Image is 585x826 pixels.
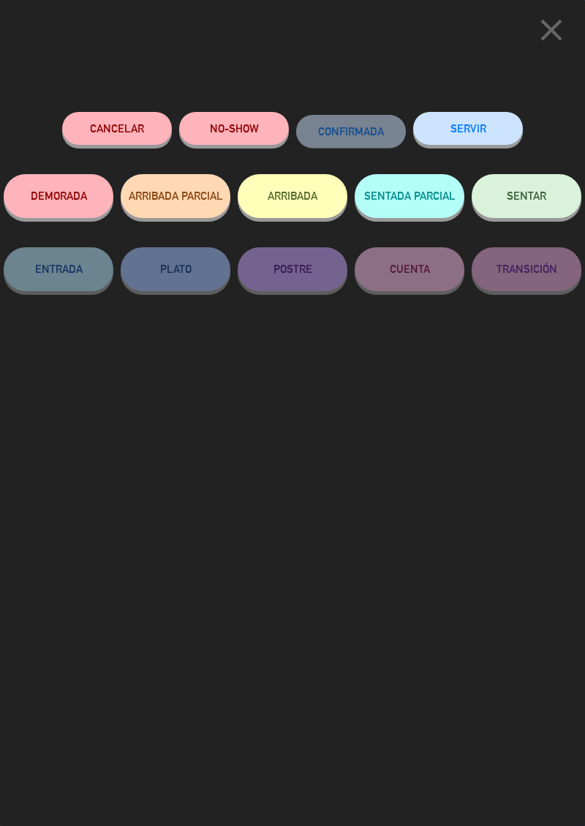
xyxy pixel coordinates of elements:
[355,174,464,218] button: SENTADA PARCIAL
[179,112,289,145] button: NO-SHOW
[4,247,113,291] button: ENTRADA
[129,189,223,202] span: ARRIBADA PARCIAL
[472,247,581,291] button: TRANSICIÓN
[238,174,347,218] button: ARRIBADA
[121,174,230,218] button: ARRIBADA PARCIAL
[355,247,464,291] button: CUENTA
[238,247,347,291] button: POSTRE
[296,115,406,148] button: CONFIRMADA
[472,174,581,218] button: SENTAR
[413,112,523,145] button: SERVIR
[4,174,113,218] button: DEMORADA
[533,12,570,48] i: close
[507,189,546,202] span: SENTAR
[529,11,574,54] button: close
[62,112,172,145] button: Cancelar
[121,247,230,291] button: PLATO
[318,125,384,138] span: CONFIRMADA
